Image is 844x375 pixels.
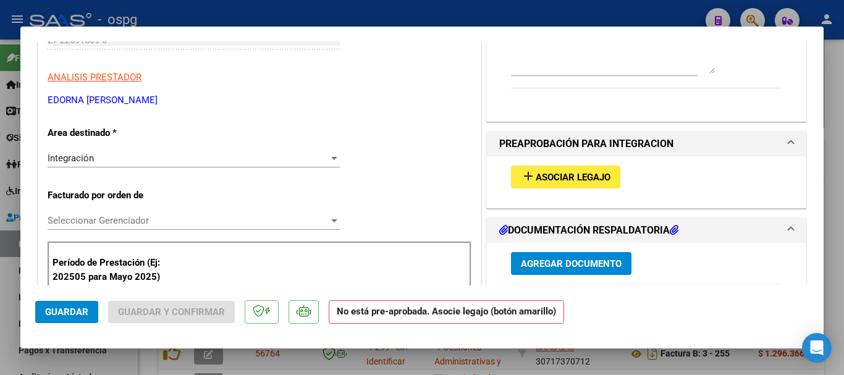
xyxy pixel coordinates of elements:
[487,156,806,208] div: PREAPROBACIÓN PARA INTEGRACION
[48,72,141,83] span: ANALISIS PRESTADOR
[45,306,88,318] span: Guardar
[499,137,673,151] h1: PREAPROBACIÓN PARA INTEGRACION
[511,166,620,188] button: Asociar Legajo
[53,256,177,284] p: Período de Prestación (Ej: 202505 para Mayo 2025)
[777,285,838,311] datatable-header-cell: Acción
[48,153,94,164] span: Integración
[329,300,564,324] strong: No está pre-aprobada. Asocie legajo (botón amarillo)
[108,301,235,323] button: Guardar y Confirmar
[487,218,806,243] mat-expansion-panel-header: DOCUMENTACIÓN RESPALDATORIA
[48,126,175,140] p: Area destinado *
[802,333,832,363] div: Open Intercom Messenger
[635,285,715,311] datatable-header-cell: Usuario
[536,172,610,183] span: Asociar Legajo
[511,285,542,311] datatable-header-cell: ID
[487,132,806,156] mat-expansion-panel-header: PREAPROBACIÓN PARA INTEGRACION
[511,252,631,275] button: Agregar Documento
[499,223,678,238] h1: DOCUMENTACIÓN RESPALDATORIA
[48,93,471,107] p: EDORNA [PERSON_NAME]
[35,301,98,323] button: Guardar
[118,306,225,318] span: Guardar y Confirmar
[48,215,329,226] span: Seleccionar Gerenciador
[521,169,536,183] mat-icon: add
[542,285,635,311] datatable-header-cell: Documento
[48,188,175,203] p: Facturado por orden de
[715,285,777,311] datatable-header-cell: Subido
[521,258,622,269] span: Agregar Documento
